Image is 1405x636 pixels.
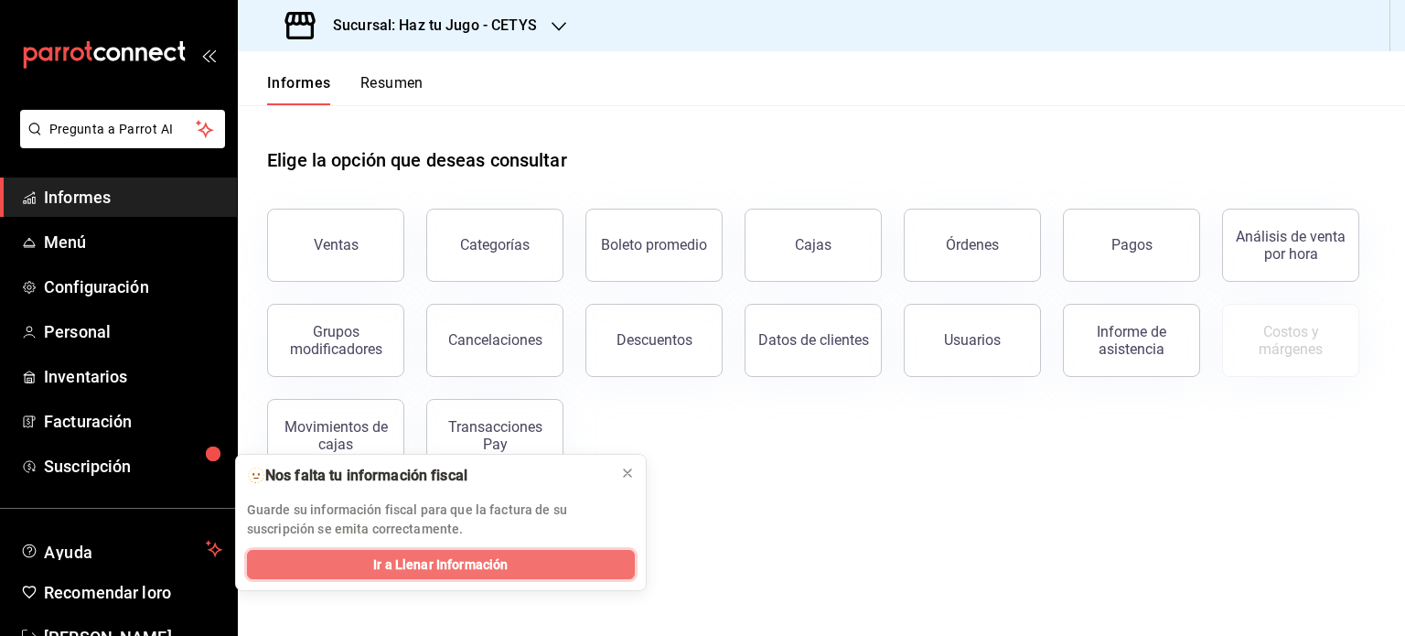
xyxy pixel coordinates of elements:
font: Cancelaciones [448,331,542,349]
font: Informes [44,188,111,207]
button: Pregunta a Parrot AI [20,110,225,148]
font: Datos de clientes [758,331,869,349]
font: Transacciones Pay [448,418,542,453]
font: Grupos modificadores [290,323,382,358]
font: Descuentos [617,331,692,349]
font: Ayuda [44,543,93,562]
font: Suscripción [44,457,131,476]
font: Menú [44,232,87,252]
button: Datos de clientes [745,304,882,377]
button: Descuentos [585,304,723,377]
font: Usuarios [944,331,1001,349]
button: Contrata inventarios para ver este informe [1222,304,1359,377]
font: Cajas [795,236,831,253]
button: Categorías [426,209,563,282]
div: pestañas de navegación [267,73,424,105]
font: Categorías [460,236,530,253]
font: Costos y márgenes [1259,323,1323,358]
button: Transacciones Pay [426,399,563,472]
font: Informes [267,74,331,92]
font: Pagos [1111,236,1153,253]
font: Recomendar loro [44,583,171,602]
font: Guarde su información fiscal para que la factura de su suscripción se emita correctamente. [247,502,567,536]
font: Órdenes [946,236,999,253]
font: 🫥Nos falta tu información fiscal [247,467,467,484]
button: Usuarios [904,304,1041,377]
font: Facturación [44,412,132,431]
button: Cajas [745,209,882,282]
font: Informe de asistencia [1097,323,1166,358]
font: Análisis de venta por hora [1236,228,1346,263]
font: Elige la opción que deseas consultar [267,149,567,171]
button: Cancelaciones [426,304,563,377]
a: Pregunta a Parrot AI [13,133,225,152]
font: Inventarios [44,367,127,386]
button: Ir a Llenar Información [247,550,635,579]
button: abrir_cajón_menú [201,48,216,62]
button: Órdenes [904,209,1041,282]
font: Resumen [360,74,424,92]
font: Boleto promedio [601,236,707,253]
button: Grupos modificadores [267,304,404,377]
button: Ventas [267,209,404,282]
button: Boleto promedio [585,209,723,282]
button: Pagos [1063,209,1200,282]
button: Movimientos de cajas [267,399,404,472]
button: Análisis de venta por hora [1222,209,1359,282]
font: Ir a Llenar Información [373,557,508,572]
font: Sucursal: Haz tu Jugo - CETYS [333,16,537,34]
font: Ventas [314,236,359,253]
font: Movimientos de cajas [284,418,388,453]
font: Pregunta a Parrot AI [49,122,174,136]
button: Informe de asistencia [1063,304,1200,377]
font: Configuración [44,277,149,296]
font: Personal [44,322,111,341]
